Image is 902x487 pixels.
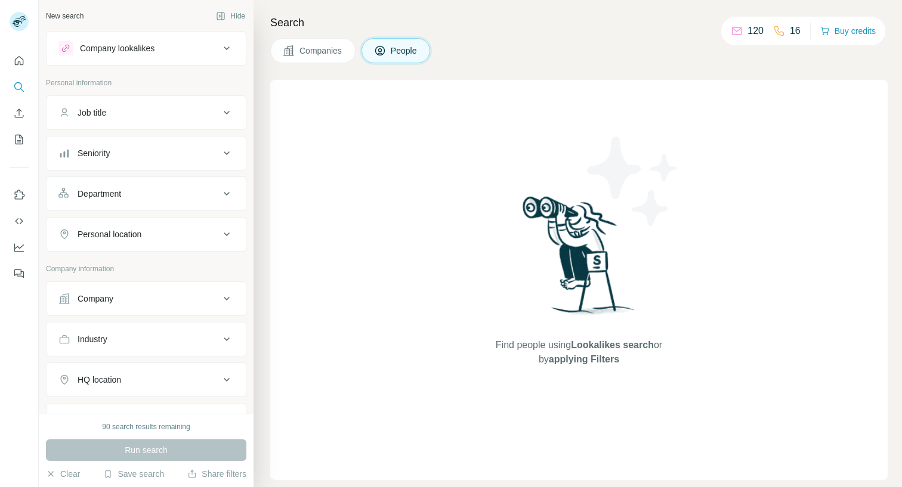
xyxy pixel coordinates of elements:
[790,24,801,38] p: 16
[47,34,246,63] button: Company lookalikes
[78,293,113,305] div: Company
[571,340,654,350] span: Lookalikes search
[103,468,164,480] button: Save search
[78,374,121,386] div: HQ location
[10,76,29,98] button: Search
[46,11,84,21] div: New search
[820,23,876,39] button: Buy credits
[102,421,190,432] div: 90 search results remaining
[579,128,687,235] img: Surfe Illustration - Stars
[78,188,121,200] div: Department
[46,263,246,274] p: Company information
[78,147,110,159] div: Seniority
[10,237,29,258] button: Dashboard
[47,179,246,208] button: Department
[78,107,106,119] div: Job title
[10,129,29,150] button: My lists
[549,354,619,364] span: applying Filters
[187,468,246,480] button: Share filters
[299,45,343,57] span: Companies
[46,468,80,480] button: Clear
[80,42,155,54] div: Company lookalikes
[10,210,29,232] button: Use Surfe API
[47,220,246,249] button: Personal location
[483,338,674,367] span: Find people using or by
[47,365,246,394] button: HQ location
[747,24,764,38] p: 120
[78,228,141,240] div: Personal location
[47,98,246,127] button: Job title
[10,263,29,284] button: Feedback
[10,103,29,124] button: Enrich CSV
[47,139,246,167] button: Seniority
[270,14,888,31] h4: Search
[208,7,254,25] button: Hide
[47,284,246,313] button: Company
[47,325,246,353] button: Industry
[78,333,107,345] div: Industry
[46,77,246,88] p: Personal information
[10,50,29,72] button: Quick start
[517,193,641,326] img: Surfe Illustration - Woman searching with binoculars
[47,406,246,435] button: Annual revenue ($)
[10,184,29,206] button: Use Surfe on LinkedIn
[391,45,418,57] span: People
